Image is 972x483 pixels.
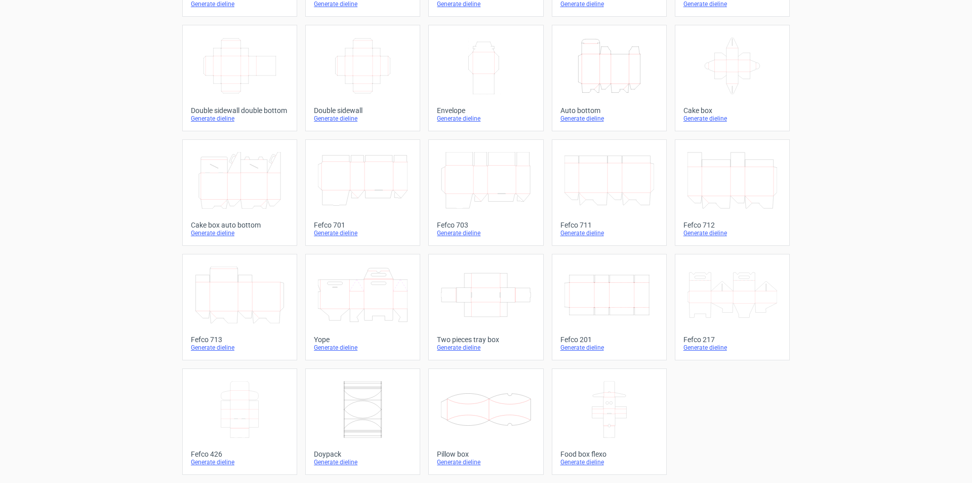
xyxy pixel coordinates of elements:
[191,450,289,458] div: Fefco 426
[437,450,535,458] div: Pillow box
[191,229,289,237] div: Generate dieline
[182,139,297,246] a: Cake box auto bottomGenerate dieline
[428,139,543,246] a: Fefco 703Generate dieline
[191,106,289,115] div: Double sidewall double bottom
[683,336,781,344] div: Fefco 217
[305,139,420,246] a: Fefco 701Generate dieline
[305,254,420,360] a: YopeGenerate dieline
[314,450,412,458] div: Doypack
[552,139,667,246] a: Fefco 711Generate dieline
[191,115,289,123] div: Generate dieline
[683,229,781,237] div: Generate dieline
[437,336,535,344] div: Two pieces tray box
[552,254,667,360] a: Fefco 201Generate dieline
[560,336,658,344] div: Fefco 201
[560,450,658,458] div: Food box flexo
[552,368,667,475] a: Food box flexoGenerate dieline
[552,25,667,131] a: Auto bottomGenerate dieline
[305,368,420,475] a: DoypackGenerate dieline
[314,344,412,352] div: Generate dieline
[191,336,289,344] div: Fefco 713
[675,139,790,246] a: Fefco 712Generate dieline
[560,344,658,352] div: Generate dieline
[437,221,535,229] div: Fefco 703
[683,344,781,352] div: Generate dieline
[182,368,297,475] a: Fefco 426Generate dieline
[182,254,297,360] a: Fefco 713Generate dieline
[683,221,781,229] div: Fefco 712
[437,106,535,115] div: Envelope
[191,221,289,229] div: Cake box auto bottom
[305,25,420,131] a: Double sidewallGenerate dieline
[683,115,781,123] div: Generate dieline
[560,458,658,466] div: Generate dieline
[560,115,658,123] div: Generate dieline
[675,25,790,131] a: Cake boxGenerate dieline
[314,458,412,466] div: Generate dieline
[437,458,535,466] div: Generate dieline
[428,254,543,360] a: Two pieces tray boxGenerate dieline
[314,221,412,229] div: Fefco 701
[437,344,535,352] div: Generate dieline
[560,106,658,115] div: Auto bottom
[560,221,658,229] div: Fefco 711
[314,106,412,115] div: Double sidewall
[182,25,297,131] a: Double sidewall double bottomGenerate dieline
[428,25,543,131] a: EnvelopeGenerate dieline
[437,229,535,237] div: Generate dieline
[191,344,289,352] div: Generate dieline
[314,229,412,237] div: Generate dieline
[675,254,790,360] a: Fefco 217Generate dieline
[428,368,543,475] a: Pillow boxGenerate dieline
[314,115,412,123] div: Generate dieline
[437,115,535,123] div: Generate dieline
[683,106,781,115] div: Cake box
[191,458,289,466] div: Generate dieline
[314,336,412,344] div: Yope
[560,229,658,237] div: Generate dieline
